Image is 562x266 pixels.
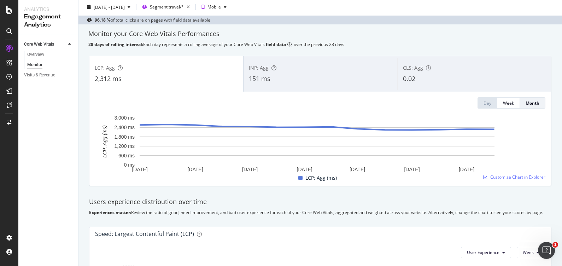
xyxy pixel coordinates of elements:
span: 151 ms [249,74,270,83]
div: Engagement Analytics [24,13,72,29]
span: User Experience [467,249,499,255]
div: Overview [27,51,44,58]
text: LCP: Agg (ms) [102,125,107,157]
text: [DATE] [404,167,420,172]
div: Mobile [207,5,221,9]
text: 2,400 ms [114,125,135,130]
span: 2,312 ms [95,74,122,83]
span: 1 [552,242,558,248]
span: [DATE] - [DATE] [94,4,125,10]
div: Review the ratio of good, need improvement, and bad user experience for each of your Core Web Vit... [89,209,551,215]
text: [DATE] [187,167,203,172]
div: Week [503,100,514,106]
text: 600 ms [118,153,135,158]
button: Mobile [199,1,229,13]
div: Each day represents a rolling average of your Core Web Vitals , over the previous 28 days [88,41,552,47]
div: Core Web Vitals [24,41,54,48]
div: Speed: Largest Contentful Paint (LCP) [95,230,194,237]
button: [DATE] - [DATE] [84,1,133,13]
div: Month [526,100,539,106]
span: Segment: travel/* [150,4,184,10]
b: 96.18 % [95,17,111,23]
a: Monitor [27,61,73,69]
text: [DATE] [242,167,258,172]
div: Monitor your Core Web Vitals Performances [88,29,552,39]
text: 3,000 ms [114,115,135,121]
iframe: Intercom live chat [538,242,555,259]
button: Month [520,97,545,109]
text: [DATE] [459,167,474,172]
span: LCP: Agg [95,64,115,71]
b: 28 days of rolling interval: [88,41,143,47]
text: [DATE] [297,167,312,172]
div: Visits & Revenue [24,71,55,79]
div: of total clicks are on pages with field data available [95,17,210,23]
span: LCP: Agg (ms) [305,174,337,182]
span: INP: Agg [249,64,269,71]
a: Core Web Vitals [24,41,66,48]
text: [DATE] [132,167,147,172]
span: 0.02 [403,74,415,83]
svg: A chart. [95,114,539,174]
span: Customize Chart in Explorer [490,174,545,180]
span: Week [523,249,534,255]
button: Week [497,97,520,109]
b: field data [266,41,286,47]
text: 0 ms [124,162,135,168]
text: 1,200 ms [114,143,135,149]
a: Customize Chart in Explorer [483,174,545,180]
span: CLS: Agg [403,64,423,71]
button: User Experience [461,247,511,258]
div: Day [484,100,491,106]
b: Experiences matter: [89,209,131,215]
a: Overview [27,51,73,58]
button: Week [517,247,545,258]
text: 1,800 ms [114,134,135,140]
button: Segment:travel/* [139,1,193,13]
button: Day [478,97,497,109]
text: [DATE] [350,167,365,172]
div: Analytics [24,6,72,13]
div: Monitor [27,61,42,69]
div: Users experience distribution over time [89,197,551,207]
a: Visits & Revenue [24,71,73,79]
